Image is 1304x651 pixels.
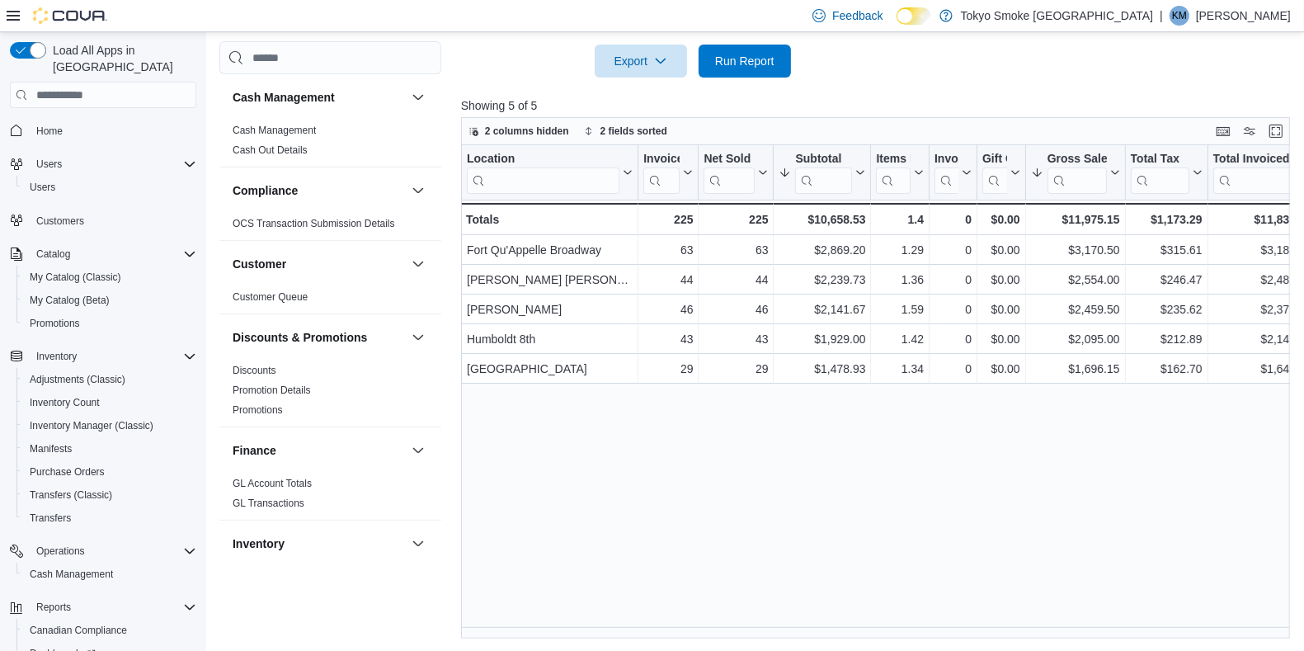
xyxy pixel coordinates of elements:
span: Inventory Count [30,396,100,409]
a: Customer Queue [233,291,308,303]
span: Transfers [30,512,71,525]
div: 0 [934,300,972,320]
span: 2 fields sorted [600,125,667,138]
span: Cash Management [23,564,196,584]
button: Inventory Count [16,391,203,414]
p: | [1160,6,1163,26]
h3: Discounts & Promotions [233,329,367,346]
div: $0.00 [982,241,1020,261]
button: Catalog [3,243,203,266]
span: Cash Management [233,124,316,137]
span: OCS Transaction Submission Details [233,217,395,230]
a: Home [30,121,69,141]
span: Cash Out Details [233,144,308,157]
div: 44 [704,271,768,290]
div: 46 [704,300,768,320]
div: Total Tax [1130,152,1189,194]
div: $1,696.15 [1030,360,1119,380]
button: Export [595,45,687,78]
span: Adjustments (Classic) [23,370,196,389]
div: 1.42 [876,330,924,350]
button: Discounts & Promotions [408,328,428,347]
span: Customer Queue [233,290,308,304]
div: 0 [934,360,972,380]
span: Inventory Manager (Classic) [23,416,196,436]
div: Gift Card Sales [982,152,1007,194]
div: [PERSON_NAME] [PERSON_NAME] [467,271,633,290]
a: Customers [30,211,91,231]
button: Gift Cards [982,152,1020,194]
div: 63 [643,241,693,261]
button: Cash Management [16,563,203,586]
div: $235.62 [1130,300,1202,320]
span: Users [36,158,62,171]
div: Location [467,152,619,194]
a: GL Account Totals [233,478,312,489]
span: Promotions [30,317,80,330]
div: $2,141.67 [779,300,865,320]
div: $246.47 [1130,271,1202,290]
button: Home [3,118,203,142]
div: Fort Qu'Appelle Broadway [467,241,633,261]
div: 29 [643,360,693,380]
div: Gross Sales [1047,152,1106,167]
button: Catalog [30,244,77,264]
div: Items Per Transaction [876,152,911,167]
span: Discounts [233,364,276,377]
span: Transfers (Classic) [23,485,196,505]
div: 1.59 [876,300,924,320]
span: Operations [36,545,85,558]
a: Transfers [23,508,78,528]
div: Discounts & Promotions [219,361,441,427]
span: My Catalog (Classic) [23,267,196,287]
span: Canadian Compliance [23,620,196,640]
span: Transfers [23,508,196,528]
button: Cash Management [408,87,428,107]
div: Net Sold [704,152,755,167]
button: Keyboard shortcuts [1213,121,1233,141]
div: Humboldt 8th [467,330,633,350]
button: Subtotal [779,152,865,194]
a: My Catalog (Classic) [23,267,128,287]
div: $0.00 [982,271,1020,290]
div: $10,658.53 [779,210,865,229]
div: 1.36 [876,271,924,290]
span: Run Report [715,53,774,69]
a: Discounts [233,365,276,376]
div: Location [467,152,619,167]
div: 43 [704,330,768,350]
button: 2 columns hidden [462,121,576,141]
button: Compliance [233,182,405,199]
div: 43 [643,330,693,350]
div: Invoices Ref [934,152,958,167]
a: Promotions [23,314,87,333]
button: Customers [3,209,203,233]
span: Inventory [30,347,196,366]
div: Customer [219,287,441,314]
div: $2,095.00 [1030,330,1119,350]
p: [PERSON_NAME] [1196,6,1291,26]
div: Gift Cards [982,152,1007,167]
div: 0 [934,210,972,229]
span: Load All Apps in [GEOGRAPHIC_DATA] [46,42,196,75]
span: Users [23,177,196,197]
button: Manifests [16,437,203,460]
a: My Catalog (Beta) [23,290,116,310]
button: Canadian Compliance [16,619,203,642]
button: Enter fullscreen [1266,121,1286,141]
div: 1.34 [876,360,924,380]
div: 1.4 [876,210,924,229]
div: Subtotal [795,152,852,194]
p: Showing 5 of 5 [461,97,1298,114]
span: Reports [36,601,71,614]
div: Invoices Sold [643,152,680,167]
div: Kory McNabb [1170,6,1189,26]
span: Manifests [23,439,196,459]
div: $2,459.50 [1030,300,1119,320]
div: Invoices Sold [643,152,680,194]
div: [PERSON_NAME] [467,300,633,320]
button: Finance [233,442,405,459]
div: 46 [643,300,693,320]
div: Net Sold [704,152,755,194]
button: Gross Sales [1030,152,1119,194]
